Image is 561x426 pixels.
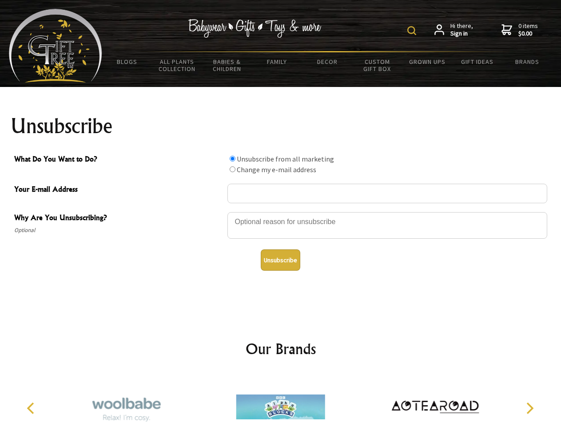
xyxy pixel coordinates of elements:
[518,22,538,38] span: 0 items
[102,52,152,71] a: BLOGS
[188,19,322,38] img: Babywear - Gifts - Toys & more
[502,52,553,71] a: Brands
[520,398,539,418] button: Next
[22,398,42,418] button: Previous
[9,9,102,83] img: Babyware - Gifts - Toys and more...
[230,166,235,172] input: What Do You Want to Do?
[434,22,473,38] a: Hi there,Sign in
[14,225,223,236] span: Optional
[407,26,416,35] img: product search
[302,52,352,71] a: Decor
[402,52,452,71] a: Grown Ups
[152,52,203,78] a: All Plants Collection
[450,30,473,38] strong: Sign in
[18,338,544,359] h2: Our Brands
[237,154,334,163] label: Unsubscribe from all marketing
[518,30,538,38] strong: $0.00
[501,22,538,38] a: 0 items$0.00
[450,22,473,38] span: Hi there,
[227,212,547,239] textarea: Why Are You Unsubscribing?
[452,52,502,71] a: Gift Ideas
[261,249,300,271] button: Unsubscribe
[237,165,316,174] label: Change my e-mail address
[252,52,302,71] a: Family
[230,156,235,162] input: What Do You Want to Do?
[14,184,223,197] span: Your E-mail Address
[11,115,551,137] h1: Unsubscribe
[14,212,223,225] span: Why Are You Unsubscribing?
[14,154,223,166] span: What Do You Want to Do?
[202,52,252,78] a: Babies & Children
[352,52,402,78] a: Custom Gift Box
[227,184,547,203] input: Your E-mail Address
